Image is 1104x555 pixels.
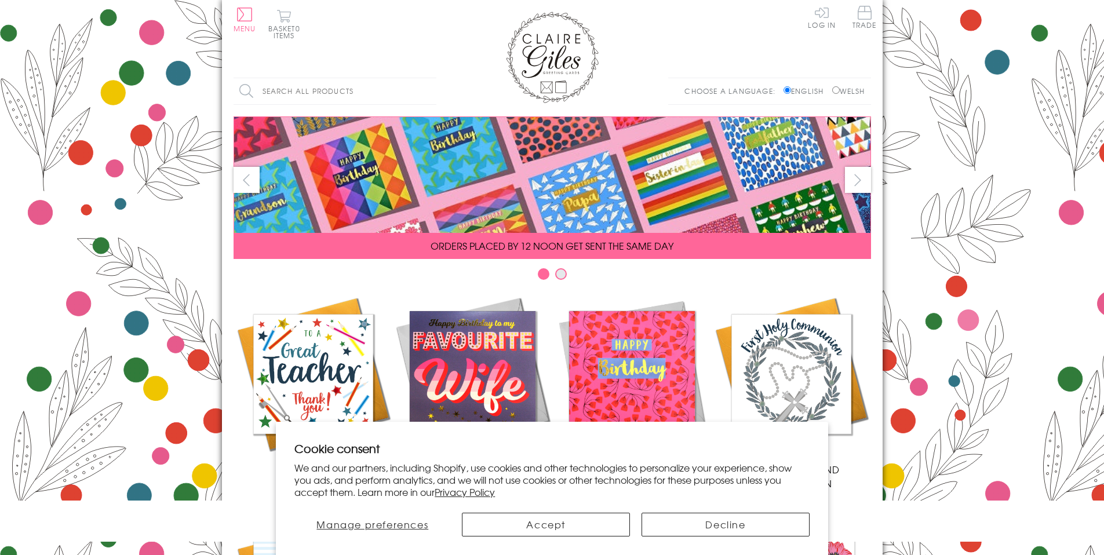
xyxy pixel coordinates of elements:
[832,86,865,96] label: Welsh
[555,268,567,280] button: Carousel Page 2
[712,294,871,490] a: Communion and Confirmation
[234,23,256,34] span: Menu
[274,23,300,41] span: 0 items
[784,86,791,94] input: English
[435,485,495,499] a: Privacy Policy
[234,8,256,32] button: Menu
[268,9,300,39] button: Basket0 items
[852,6,877,28] span: Trade
[552,294,712,476] a: Birthdays
[832,86,840,94] input: Welsh
[393,294,552,476] a: New Releases
[425,78,436,104] input: Search
[431,239,673,253] span: ORDERS PLACED BY 12 NOON GET SENT THE SAME DAY
[845,167,871,193] button: next
[506,12,599,103] img: Claire Giles Greetings Cards
[538,268,549,280] button: Carousel Page 1 (Current Slide)
[684,86,781,96] p: Choose a language:
[642,513,810,536] button: Decline
[852,6,877,31] a: Trade
[234,78,436,104] input: Search all products
[784,86,829,96] label: English
[294,462,810,498] p: We and our partners, including Shopify, use cookies and other technologies to personalize your ex...
[316,517,428,531] span: Manage preferences
[294,440,810,457] h2: Cookie consent
[234,294,393,476] a: Academic
[234,167,260,193] button: prev
[462,513,630,536] button: Accept
[808,6,836,28] a: Log In
[294,513,450,536] button: Manage preferences
[234,268,871,286] div: Carousel Pagination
